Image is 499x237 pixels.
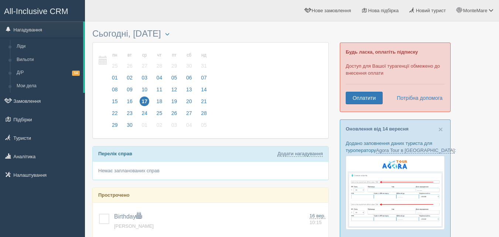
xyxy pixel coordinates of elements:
a: чт 28 [153,48,167,74]
p: Додано заповнення даних туриста для туроператору : [346,140,445,154]
a: 14 [197,85,209,97]
a: 10 [137,85,151,97]
a: 02 [153,121,167,133]
span: × [438,125,443,133]
a: 27 [182,109,196,121]
a: 02 [123,74,137,85]
a: 22 [108,109,122,121]
a: 17 [137,97,151,109]
a: ср 27 [137,48,151,74]
div: Немає запланованих справ [93,162,328,180]
h3: Сьогодні, [DATE] [92,29,329,38]
span: 01 [140,120,149,130]
small: пн [110,52,120,58]
a: 01 [137,121,151,133]
span: 14 [199,85,209,94]
div: Доступ для Вашої турагенції обмежено до внесення оплати [340,43,451,112]
a: 12 [167,85,181,97]
a: 18 [153,97,167,109]
span: 23 [125,108,134,118]
a: 04 [153,74,167,85]
a: 30 [123,121,137,133]
span: 26 [125,61,134,71]
span: 08 [110,85,120,94]
span: 18 [155,97,164,106]
span: 13 [184,85,194,94]
a: 03 [137,74,151,85]
span: 03 [140,73,149,82]
span: 10:15 [310,220,322,225]
a: Ліди [13,40,83,53]
span: Новий турист [416,8,446,13]
a: Вильоти [13,53,83,67]
span: 05 [170,73,179,82]
span: 02 [155,120,164,130]
a: 13 [182,85,196,97]
a: 16 [123,97,137,109]
a: Оновлення від 14 вересня [346,126,409,132]
a: 20 [182,97,196,109]
img: agora-tour-%D1%84%D0%BE%D1%80%D0%BC%D0%B0-%D0%B1%D1%80%D0%BE%D0%BD%D1%8E%D0%B2%D0%B0%D0%BD%D0%BD%... [346,156,445,230]
span: Нова підбірка [368,8,399,13]
span: 28 [155,61,164,71]
a: пт 29 [167,48,181,74]
a: 11 [153,85,167,97]
span: Нове замовлення [312,8,351,13]
a: 15 [108,97,122,109]
span: 16 [125,97,134,106]
span: 31 [199,61,209,71]
small: вт [125,52,134,58]
a: 03 [167,121,181,133]
span: 24 [140,108,149,118]
span: 25 [110,61,120,71]
span: 30 [184,61,194,71]
span: 29 [110,120,120,130]
span: 07 [199,73,209,82]
a: 28 [197,109,209,121]
small: сб [184,52,194,58]
span: 28 [199,108,209,118]
a: 05 [197,121,209,133]
span: 27 [184,108,194,118]
span: 12 [170,85,179,94]
span: 26 [170,108,179,118]
a: 19 [167,97,181,109]
button: Close [438,125,443,133]
b: Прострочено [98,192,130,198]
a: 25 [153,109,167,121]
a: 29 [108,121,122,133]
span: 27 [140,61,149,71]
span: 15 [110,97,120,106]
a: 05 [167,74,181,85]
a: 09 [123,85,137,97]
span: 06 [184,73,194,82]
span: 01 [110,73,120,82]
a: 26 [167,109,181,121]
span: 14 [72,71,80,75]
a: 23 [123,109,137,121]
a: Д/Р14 [13,66,83,79]
b: Перелік справ [98,151,132,156]
span: 17 [140,97,149,106]
a: 21 [197,97,209,109]
small: ср [140,52,149,58]
span: 02 [125,73,134,82]
span: 03 [170,120,179,130]
a: 24 [137,109,151,121]
span: 29 [170,61,179,71]
a: Додати нагадування [277,151,323,157]
a: 01 [108,74,122,85]
a: вт 26 [123,48,137,74]
a: Оплатити [346,92,383,104]
span: 25 [155,108,164,118]
b: Будь ласка, оплатіть підписку [346,49,418,55]
span: 10 [140,85,149,94]
a: сб 30 [182,48,196,74]
a: [PERSON_NAME] [114,223,154,229]
a: 07 [197,74,209,85]
a: Birthday [114,213,142,220]
a: нд 31 [197,48,209,74]
span: 19 [170,97,179,106]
